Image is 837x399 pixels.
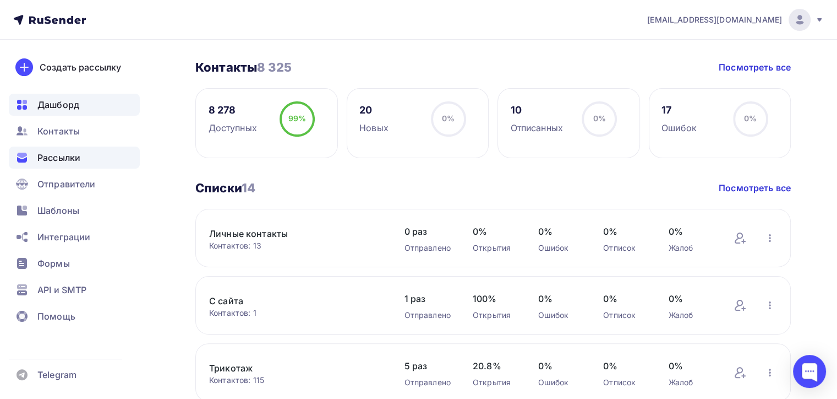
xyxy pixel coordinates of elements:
[359,104,389,117] div: 20
[404,377,450,388] div: Отправлено
[511,121,563,134] div: Отписанных
[37,230,90,244] span: Интеграции
[9,199,140,222] a: Шаблоны
[473,377,516,388] div: Открытия
[603,359,647,373] span: 0%
[209,104,257,117] div: 8 278
[288,114,306,123] span: 99%
[37,283,86,296] span: API и SMTP
[661,104,697,117] div: 17
[603,225,647,238] span: 0%
[9,94,140,116] a: Дашборд
[603,310,647,321] div: Отписок
[442,114,455,123] span: 0%
[473,310,516,321] div: Открытия
[209,308,382,319] div: Контактов: 1
[37,177,96,191] span: Отправители
[209,240,382,251] div: Контактов: 13
[661,121,697,134] div: Ошибок
[195,60,292,75] h3: Контакты
[359,121,389,134] div: Новых
[37,125,80,138] span: Контакты
[209,375,382,386] div: Контактов: 115
[404,242,450,254] div: Отправлено
[603,292,647,305] span: 0%
[473,225,516,238] span: 0%
[37,257,70,270] span: Формы
[37,151,80,164] span: Рассылки
[209,227,382,240] a: Личные контакты
[404,359,450,373] span: 5 раз
[744,114,757,123] span: 0%
[538,225,582,238] span: 0%
[669,359,712,373] span: 0%
[511,104,563,117] div: 10
[538,359,582,373] span: 0%
[538,242,582,254] div: Ошибок
[473,359,516,373] span: 20.8%
[669,242,712,254] div: Жалоб
[647,14,782,25] span: [EMAIL_ADDRESS][DOMAIN_NAME]
[473,242,516,254] div: Открытия
[9,147,140,169] a: Рассылки
[37,204,79,217] span: Шаблоны
[669,292,712,305] span: 0%
[538,377,582,388] div: Ошибок
[538,292,582,305] span: 0%
[209,362,382,375] a: Трикотаж
[473,292,516,305] span: 100%
[195,180,255,196] h3: Списки
[209,121,257,134] div: Доступных
[37,368,76,381] span: Telegram
[40,61,121,74] div: Создать рассылку
[669,310,712,321] div: Жалоб
[719,181,791,195] a: Посмотреть все
[404,292,450,305] span: 1 раз
[37,98,79,111] span: Дашборд
[9,252,140,274] a: Формы
[37,310,75,323] span: Помощь
[242,181,255,195] span: 14
[209,294,382,308] a: С сайта
[669,225,712,238] span: 0%
[647,9,824,31] a: [EMAIL_ADDRESS][DOMAIN_NAME]
[404,310,450,321] div: Отправлено
[404,225,450,238] span: 0 раз
[9,120,140,142] a: Контакты
[593,114,605,123] span: 0%
[719,61,791,74] a: Посмотреть все
[669,377,712,388] div: Жалоб
[603,242,647,254] div: Отписок
[603,377,647,388] div: Отписок
[538,310,582,321] div: Ошибок
[257,60,292,74] span: 8 325
[9,173,140,195] a: Отправители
